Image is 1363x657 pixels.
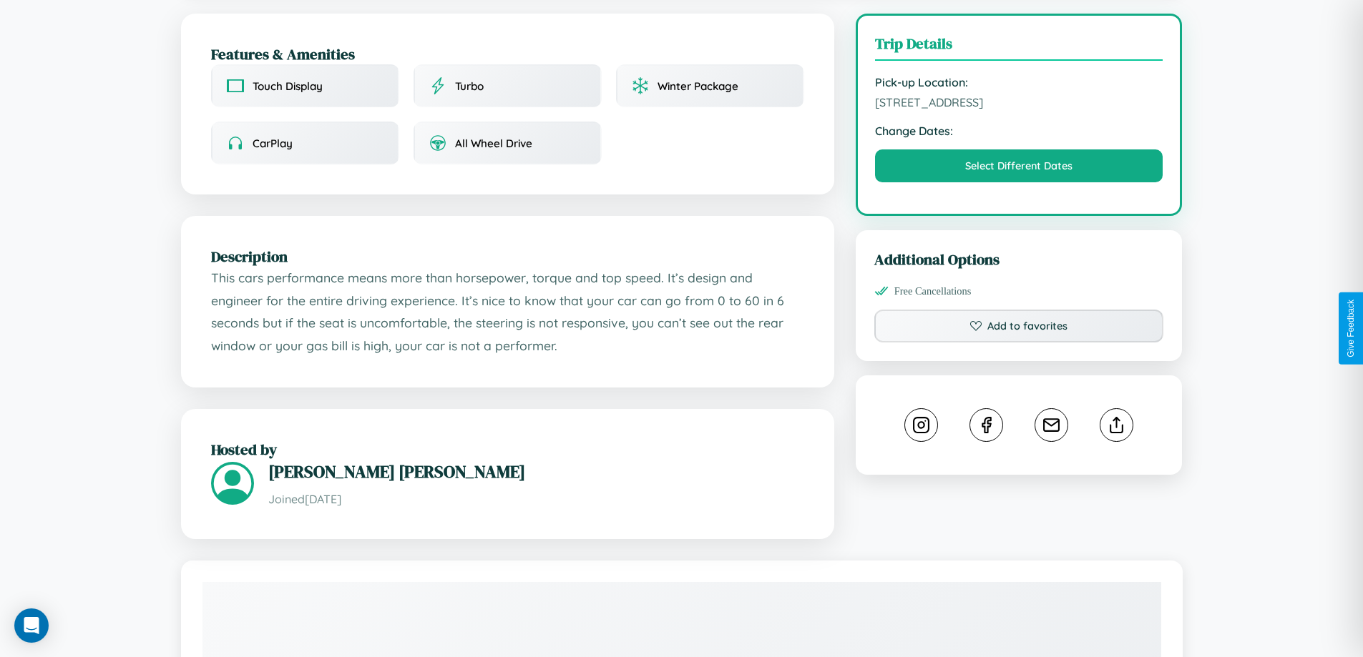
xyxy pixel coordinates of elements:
[211,44,804,64] h2: Features & Amenities
[14,608,49,643] div: Open Intercom Messenger
[894,285,972,297] span: Free Cancellations
[875,75,1163,89] strong: Pick-up Location:
[875,124,1163,138] strong: Change Dates:
[253,79,323,93] span: Touch Display
[211,267,804,357] p: This cars performance means more than horsepower, torque and top speed. It’s design and engineer ...
[211,246,804,267] h2: Description
[875,33,1163,61] h3: Trip Details
[875,95,1163,109] span: [STREET_ADDRESS]
[1346,300,1356,357] div: Give Feedback
[268,460,804,483] h3: [PERSON_NAME] [PERSON_NAME]
[658,79,738,93] span: Winter Package
[455,137,532,150] span: All Wheel Drive
[253,137,293,150] span: CarPlay
[455,79,484,93] span: Turbo
[874,310,1164,342] button: Add to favorites
[875,149,1163,182] button: Select Different Dates
[268,489,804,510] p: Joined [DATE]
[874,249,1164,270] h3: Additional Options
[211,439,804,460] h2: Hosted by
